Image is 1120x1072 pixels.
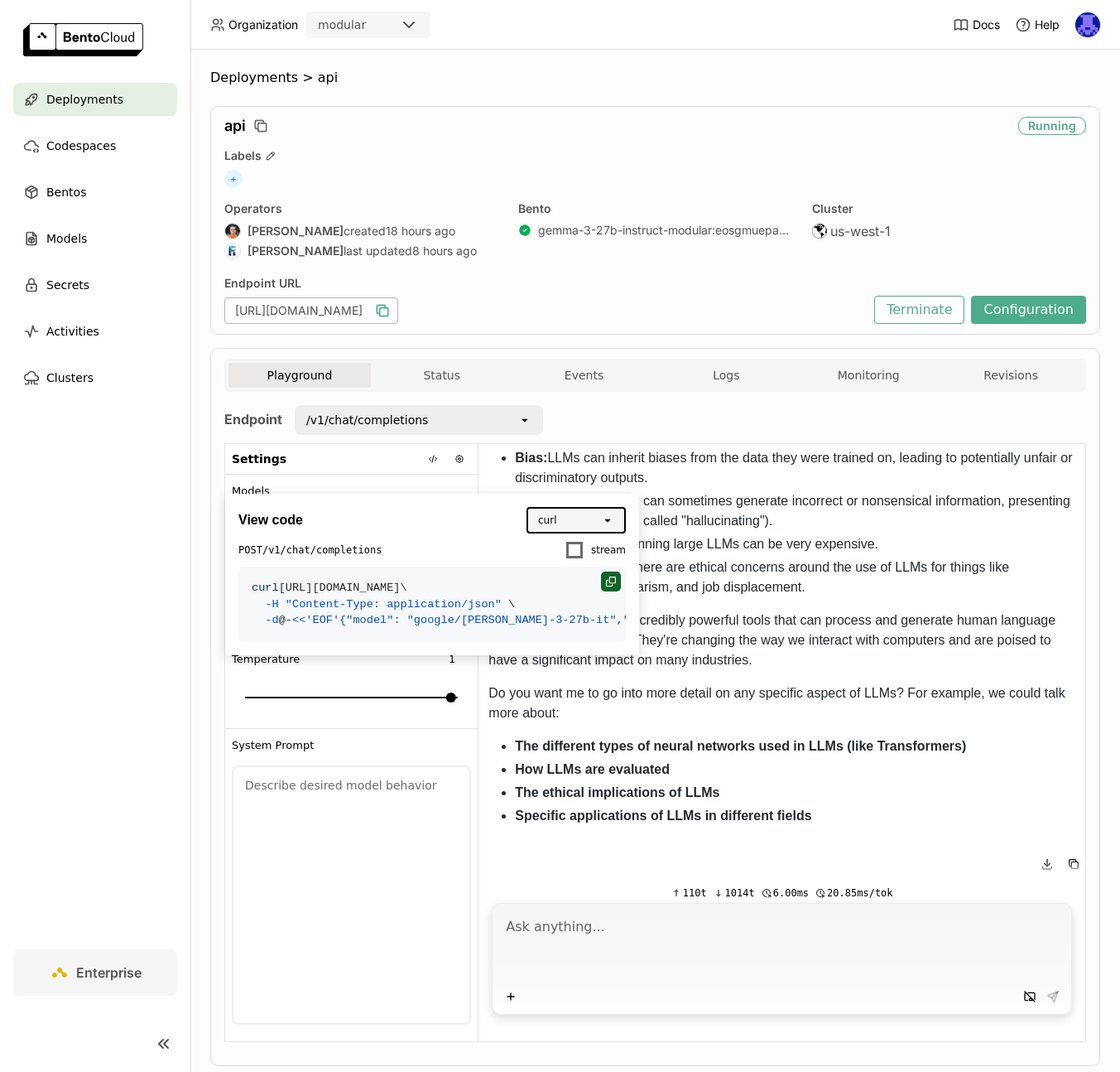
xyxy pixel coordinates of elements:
[248,244,344,258] strong: [PERSON_NAME]
[13,129,177,162] a: Codespaces
[13,176,177,209] a: Bentos
[238,544,382,556] div: POST /v1/chat/completions
[971,296,1086,324] button: Configuration
[13,315,177,348] a: Activities
[306,412,428,428] div: /v1/chat/completions
[508,598,515,611] span: \
[400,582,406,594] span: \
[305,614,339,626] span: 'EOF'
[515,762,670,776] strong: How LLMs are evaluated
[515,809,811,823] strong: Specific applications of LLMs in different fields
[13,222,177,255] a: Models
[232,739,314,752] span: System Prompt
[228,17,298,32] span: Organization
[773,883,809,903] span: 6.00ms
[346,614,622,626] span: "model": "google/[PERSON_NAME]-3-27b-it",
[210,70,1100,86] nav: Breadcrumbs navigation
[538,512,556,529] div: curl
[538,223,792,238] a: gemma-3-27b-instruct-modular:eosgmuepaw46jtvm
[940,363,1082,388] button: Revisions
[797,363,940,388] button: Monitoring
[515,739,966,753] strong: The different types of neural networks used in LLMs (like Transformers)
[224,411,282,427] strong: Endpoint
[46,275,89,295] span: Secrets
[504,990,517,1003] svg: Plus
[224,223,498,239] div: created
[874,296,964,324] button: Terminate
[601,514,614,527] svg: open
[430,412,431,428] input: Selected /v1/chat/completions.
[513,363,656,388] button: Events
[46,229,87,249] span: Models
[13,949,177,996] a: Enterprise
[238,513,303,528] span: View code
[225,444,478,475] div: Settings
[232,653,300,666] span: Temperature
[46,321,99,341] span: Activities
[210,70,298,86] span: Deployments
[725,883,755,903] span: 1014t
[224,170,243,188] span: +
[286,598,502,611] span: "Content-Type: application/json"
[298,70,318,86] span: >
[518,413,531,427] svg: open
[46,182,86,202] span: Bentos
[515,558,1075,597] li: There are ethical concerns around the use of LLMs for things like misinformation, plagiarism, and...
[265,614,278,626] span: -d
[953,17,1000,33] a: Docs
[515,448,1075,488] li: LLMs can inherit biases from the data they were trained on, leading to potentially unfair or disc...
[515,534,1075,554] li: Training and running large LLMs can be very expensive.
[1015,17,1060,33] div: Help
[488,611,1075,670] p: LLMs are incredibly powerful tools that can process and generate human language with remarkable f...
[265,598,278,611] span: -H
[368,17,369,34] input: Selected modular.
[224,201,498,216] div: Operators
[224,297,398,324] div: [URL][DOMAIN_NAME]
[225,224,240,239] img: Sean Sheng
[683,883,707,903] span: 110t
[812,201,1086,216] div: Cluster
[225,244,240,258] img: Frost Ming
[248,224,344,239] strong: [PERSON_NAME]
[371,363,513,388] button: Status
[827,883,892,903] span: 20.85ms/tok
[23,23,143,56] img: logo
[1035,17,1060,32] span: Help
[252,582,407,594] span: [URL][DOMAIN_NAME]
[1018,117,1086,135] div: Running
[318,17,366,33] div: modular
[515,491,1075,531] li: They can sometimes generate incorrect or nonsensical information, presenting it as fact (this is ...
[623,614,711,626] span: "messages": [
[46,368,94,388] span: Clusters
[228,363,371,388] button: Playground
[412,244,477,258] span: 8 hours ago
[339,614,346,626] span: {
[252,614,339,626] span: @-
[13,268,177,302] a: Secrets
[224,243,498,259] div: last updated
[13,83,177,116] a: Deployments
[973,17,1000,32] span: Docs
[584,540,626,560] div: stream
[232,485,270,498] span: Models
[318,70,338,86] span: api
[433,649,470,669] input: Temperature
[76,964,142,981] span: Enterprise
[1075,12,1100,37] img: Newton Jain
[224,276,866,291] div: Endpoint URL
[830,223,891,239] span: us-west-1
[224,117,246,135] span: api
[46,89,123,109] span: Deployments
[488,683,1075,723] p: Do you want me to go into more detail on any specific aspect of LLMs? For example, we could talk ...
[292,614,305,626] span: <<
[13,361,177,394] a: Clusters
[252,582,279,594] span: curl
[515,785,719,799] strong: The ethical implications of LLMs
[713,368,739,383] span: Logs
[518,201,792,216] div: Bento
[46,136,116,156] span: Codespaces
[224,148,1086,163] div: Labels
[386,224,455,239] span: 18 hours ago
